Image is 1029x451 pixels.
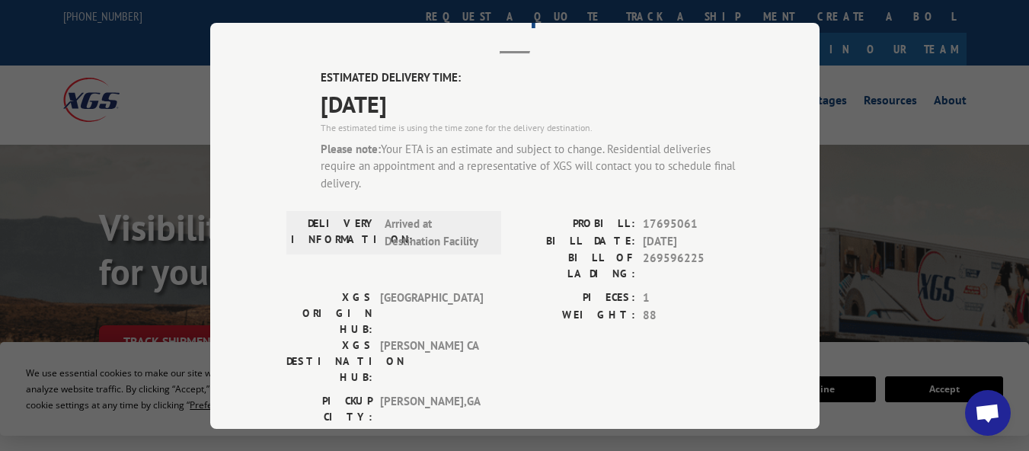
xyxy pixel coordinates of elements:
label: DELIVERY INFORMATION: [291,216,377,250]
label: XGS ORIGIN HUB: [286,289,372,337]
span: [GEOGRAPHIC_DATA] [380,289,483,337]
div: The estimated time is using the time zone for the delivery destination. [321,120,743,134]
span: 269596225 [643,250,743,282]
span: [PERSON_NAME] CA [380,337,483,385]
label: PIECES: [515,289,635,307]
h2: Track Shipment [286,2,743,31]
span: 88 [643,306,743,324]
label: PICKUP CITY: [286,393,372,425]
span: Arrived at Destination Facility [385,216,487,250]
div: Open chat [965,390,1011,436]
span: 17695061 [643,216,743,233]
span: 1 [643,289,743,307]
label: BILL OF LADING: [515,250,635,282]
strong: Please note: [321,141,381,155]
label: PROBILL: [515,216,635,233]
label: XGS DESTINATION HUB: [286,337,372,385]
label: WEIGHT: [515,306,635,324]
label: ESTIMATED DELIVERY TIME: [321,69,743,87]
div: Your ETA is an estimate and subject to change. Residential deliveries require an appointment and ... [321,140,743,192]
span: [DATE] [643,232,743,250]
span: [DATE] [321,86,743,120]
span: [PERSON_NAME] , GA [380,393,483,425]
label: BILL DATE: [515,232,635,250]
